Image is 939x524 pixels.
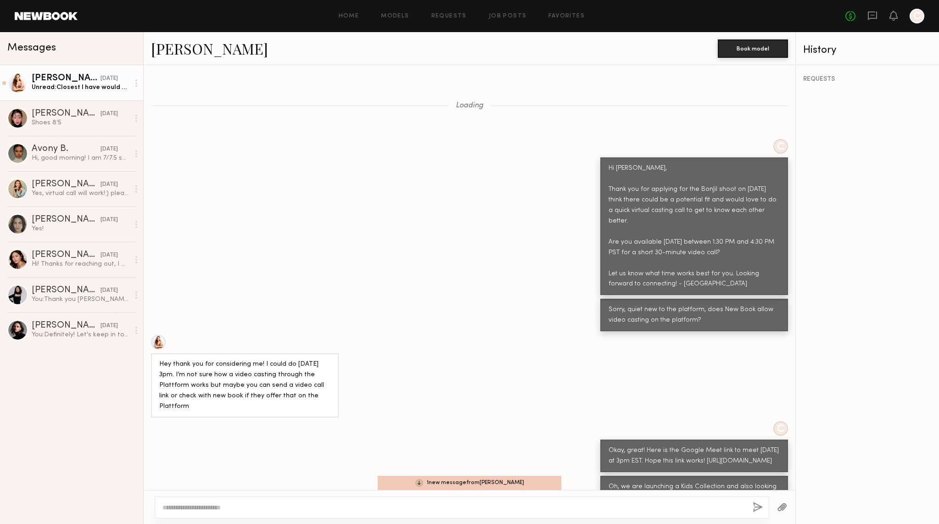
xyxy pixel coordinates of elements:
div: [DATE] [101,322,118,330]
a: [PERSON_NAME] [151,39,268,58]
button: Book model [718,39,788,58]
div: REQUESTS [803,76,932,83]
div: [PERSON_NAME] [32,251,101,260]
a: Job Posts [489,13,527,19]
div: [PERSON_NAME] [32,286,101,295]
div: Shoes 8’5 [32,118,129,127]
div: [PERSON_NAME] [32,180,101,189]
div: Oh, we are launching a Kids Collection and also looking for a little girl model (5-10). Any chanc... [609,482,780,524]
div: [DATE] [101,145,118,154]
div: Hi [PERSON_NAME], Thank you for applying for the BonJil shoot on [DATE] think there could be a po... [609,163,780,290]
div: Yes, virtual call will work!:) please send me a Zoom link to [EMAIL_ADDRESS][DOMAIN_NAME] Looking... [32,189,129,198]
div: Unread: Closest I have would be this [32,83,129,92]
div: History [803,45,932,56]
div: [DATE] [101,74,118,83]
a: Models [381,13,409,19]
div: [DATE] [101,286,118,295]
div: Avony B. [32,145,101,154]
span: Loading [456,102,483,110]
div: [PERSON_NAME] [32,74,101,83]
div: Hi, good morning! I am 7/7.5 shoe size, shirt XS, Pants/Dress 0-02 [32,154,129,162]
a: Favorites [548,13,585,19]
div: 1 new message from [PERSON_NAME] [378,476,561,490]
div: [PERSON_NAME] [32,109,101,118]
div: Okay, great! Here is the Google Meet link to meet [DATE] at 3pm EST. Hope this link works! [URL][... [609,446,780,467]
div: Sorry, quiet new to the platform, does New Book allow video casting on the platform? [609,305,780,326]
div: You: Thank you [PERSON_NAME] for getting back to me. Let's def keep in touch. We will have future... [32,295,129,304]
a: C [910,9,924,23]
span: Messages [7,43,56,53]
div: [DATE] [101,251,118,260]
a: Home [339,13,359,19]
div: [DATE] [101,180,118,189]
div: Hi! Thanks for reaching out, I would so love to do this but I am traveling next week with my fami... [32,260,129,268]
div: [PERSON_NAME] [32,321,101,330]
div: [DATE] [101,110,118,118]
div: [DATE] [101,216,118,224]
div: [PERSON_NAME] [32,215,101,224]
div: Hey thank you for considering me! I could do [DATE] 3pm. I’m not sure how a video casting through... [159,359,330,412]
div: You: Definitely! Let's keep in touch! [32,330,129,339]
a: Requests [431,13,467,19]
a: Book model [718,44,788,52]
div: Yes! [32,224,129,233]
